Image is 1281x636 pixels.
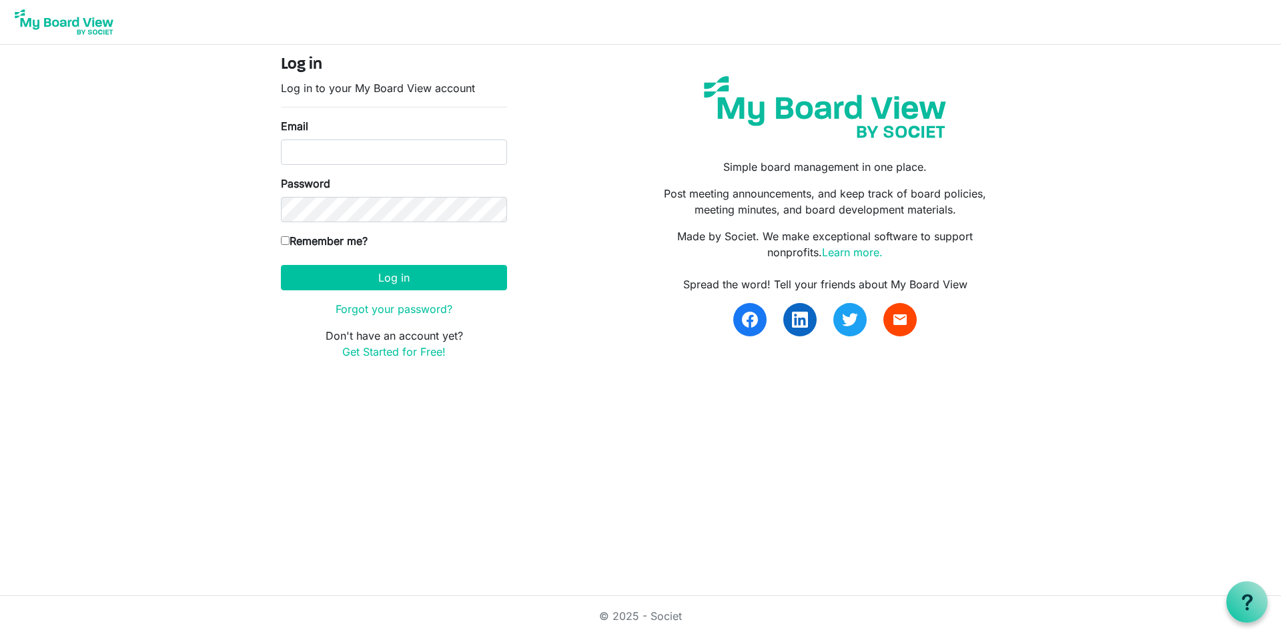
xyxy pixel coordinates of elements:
div: Spread the word! Tell your friends about My Board View [651,276,1000,292]
a: © 2025 - Societ [599,609,682,623]
p: Simple board management in one place. [651,159,1000,175]
a: Learn more. [822,246,883,259]
p: Log in to your My Board View account [281,80,507,96]
img: twitter.svg [842,312,858,328]
h4: Log in [281,55,507,75]
label: Email [281,118,308,134]
p: Made by Societ. We make exceptional software to support nonprofits. [651,228,1000,260]
img: My Board View Logo [11,5,117,39]
label: Password [281,176,330,192]
span: email [892,312,908,328]
img: my-board-view-societ.svg [694,66,956,148]
a: Get Started for Free! [342,345,446,358]
label: Remember me? [281,233,368,249]
p: Post meeting announcements, and keep track of board policies, meeting minutes, and board developm... [651,186,1000,218]
img: facebook.svg [742,312,758,328]
p: Don't have an account yet? [281,328,507,360]
img: linkedin.svg [792,312,808,328]
button: Log in [281,265,507,290]
a: Forgot your password? [336,302,452,316]
input: Remember me? [281,236,290,245]
a: email [883,303,917,336]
